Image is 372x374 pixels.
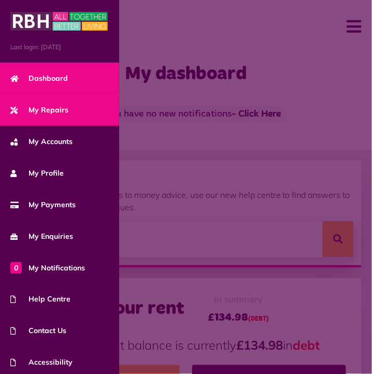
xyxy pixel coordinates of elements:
span: My Payments [10,199,76,210]
span: My Accounts [10,136,73,147]
span: Dashboard [10,73,68,84]
span: Help Centre [10,294,70,305]
span: My Enquiries [10,231,73,242]
span: Accessibility [10,357,73,368]
img: MyRBH [10,10,108,32]
span: 0 [10,262,22,274]
span: Contact Us [10,326,66,337]
span: Last login: [DATE] [10,42,109,52]
span: My Repairs [10,105,68,116]
span: My Profile [10,168,64,179]
span: My Notifications [10,263,85,274]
